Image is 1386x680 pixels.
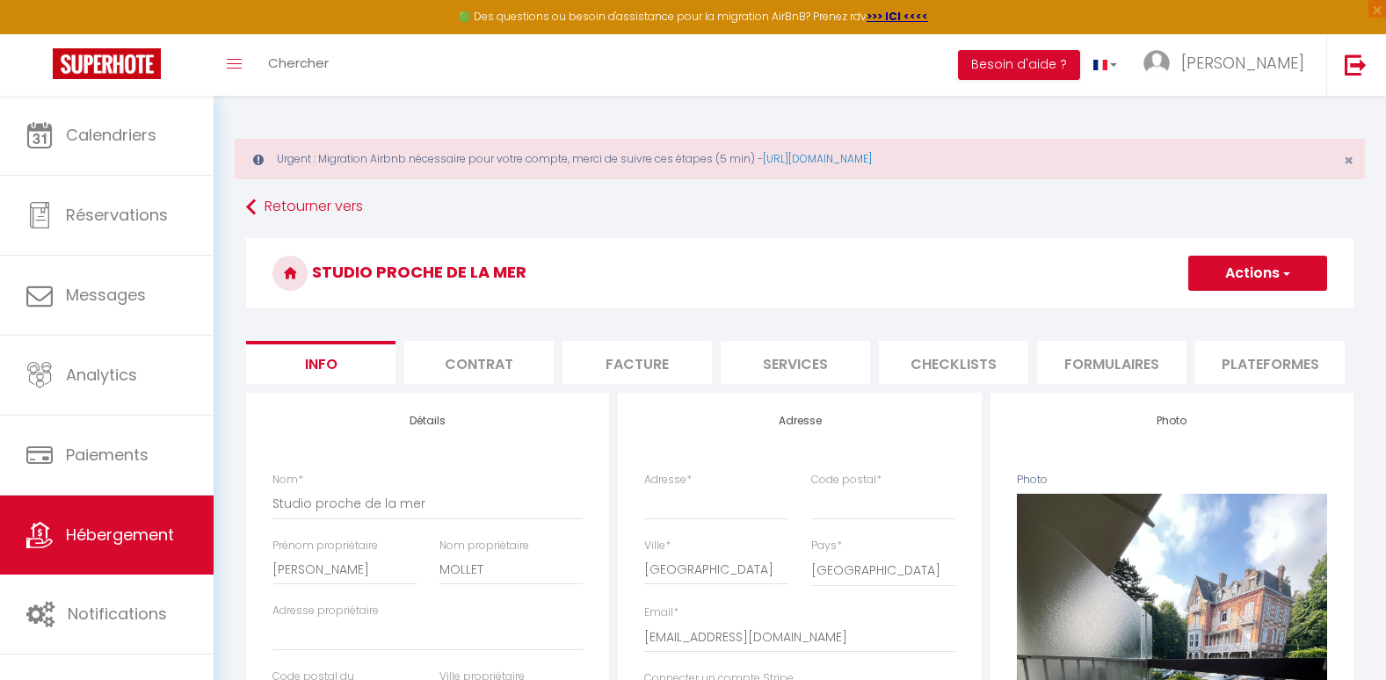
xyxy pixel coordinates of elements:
[272,603,379,619] label: Adresse propriétaire
[53,48,161,79] img: Super Booking
[811,472,882,488] label: Code postal
[66,204,168,226] span: Réservations
[879,341,1028,384] li: Checklists
[66,364,137,386] span: Analytics
[68,603,167,625] span: Notifications
[644,415,954,427] h4: Adresse
[246,238,1353,308] h3: Studio proche de la mer
[644,538,671,554] label: Ville
[66,284,146,306] span: Messages
[272,415,583,427] h4: Détails
[958,50,1080,80] button: Besoin d'aide ?
[811,538,842,554] label: Pays
[1195,341,1345,384] li: Plateformes
[1130,34,1326,96] a: ... [PERSON_NAME]
[404,341,554,384] li: Contrat
[268,54,329,72] span: Chercher
[1181,52,1304,74] span: [PERSON_NAME]
[721,341,870,384] li: Services
[66,524,174,546] span: Hébergement
[763,151,872,166] a: [URL][DOMAIN_NAME]
[1188,256,1327,291] button: Actions
[644,604,678,621] label: Email
[1345,54,1367,76] img: logout
[272,472,303,488] label: Nom
[1037,341,1186,384] li: Formulaires
[246,341,395,384] li: Info
[235,139,1365,179] div: Urgent : Migration Airbnb nécessaire pour votre compte, merci de suivre ces étapes (5 min) -
[1143,50,1170,76] img: ...
[644,472,692,488] label: Adresse
[1344,153,1353,169] button: Close
[66,444,149,466] span: Paiements
[1017,415,1327,427] h4: Photo
[66,124,156,146] span: Calendriers
[272,538,378,554] label: Prénom propriétaire
[1017,472,1048,488] label: Photo
[867,9,928,24] a: >>> ICI <<<<
[255,34,342,96] a: Chercher
[439,538,529,554] label: Nom propriétaire
[562,341,712,384] li: Facture
[246,192,1353,223] a: Retourner vers
[1344,149,1353,171] span: ×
